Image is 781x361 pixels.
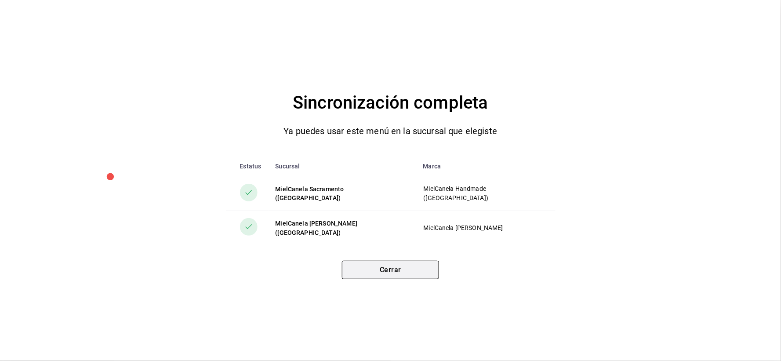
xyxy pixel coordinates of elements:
div: MielCanela Sacramento ([GEOGRAPHIC_DATA]) [276,185,409,202]
h4: Sincronización completa [293,89,488,117]
div: MielCanela [PERSON_NAME] ([GEOGRAPHIC_DATA]) [276,219,409,237]
th: Sucursal [269,156,416,177]
button: Cerrar [342,261,439,279]
th: Marca [416,156,556,177]
th: Estatus [226,156,269,177]
p: MielCanela Handmade ([GEOGRAPHIC_DATA]) [424,184,541,203]
p: Ya puedes usar este menú en la sucursal que elegiste [284,124,498,138]
p: MielCanela [PERSON_NAME] [424,223,541,233]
